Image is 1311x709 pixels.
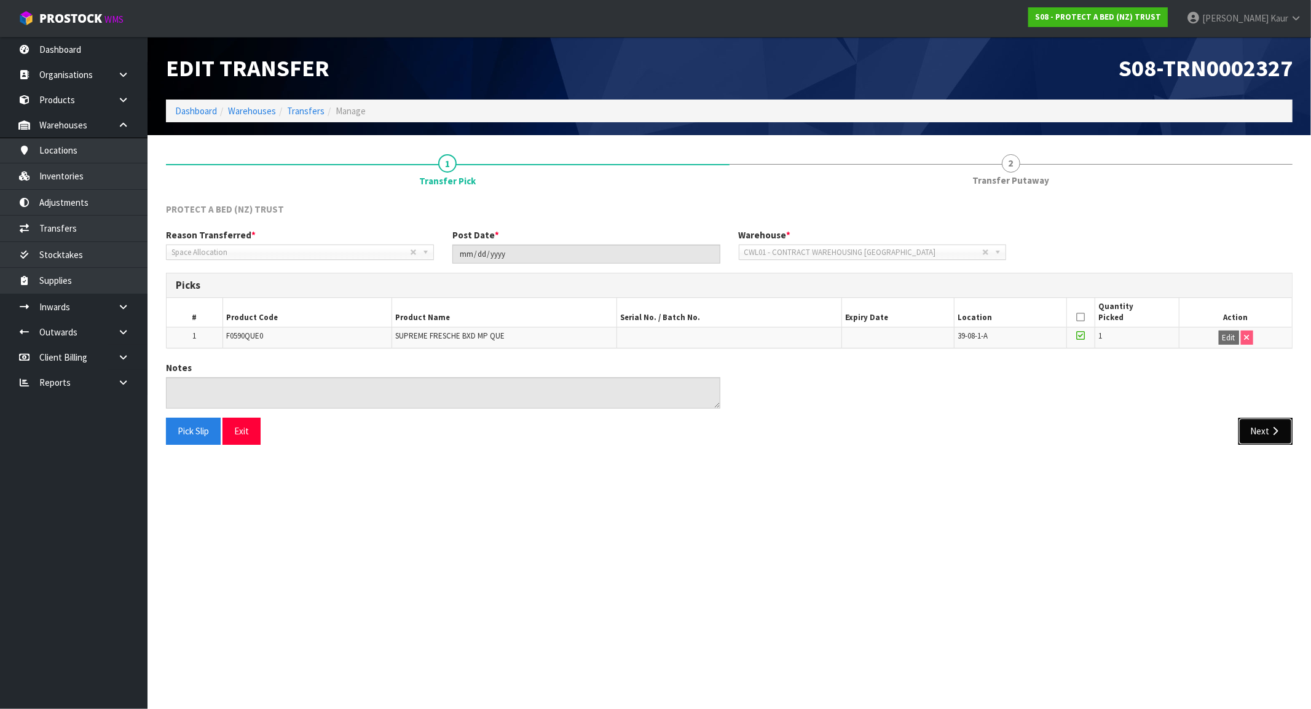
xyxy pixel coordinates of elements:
[958,331,988,341] span: 39-08-1-A
[1002,154,1020,173] span: 2
[222,418,261,444] button: Exit
[452,245,720,264] input: Post Date
[176,280,1283,291] h3: Picks
[972,174,1049,187] span: Transfer Putaway
[1095,298,1179,327] th: Quantity Picked
[166,361,192,374] label: Notes
[1098,331,1102,341] span: 1
[287,105,325,117] a: Transfers
[228,105,276,117] a: Warehouses
[166,418,221,444] button: Pick Slip
[955,298,1067,327] th: Location
[104,14,124,25] small: WMS
[39,10,102,26] span: ProStock
[1028,7,1168,27] a: S08 - PROTECT A BED (NZ) TRUST
[744,245,983,260] span: CWL01 - CONTRACT WAREHOUSING [GEOGRAPHIC_DATA]
[452,229,499,241] label: Post Date
[223,298,392,327] th: Product Code
[395,331,505,341] span: SUPREME FRESCHE BXD MP QUE
[175,105,217,117] a: Dashboard
[1179,298,1292,327] th: Action
[193,331,197,341] span: 1
[616,298,841,327] th: Serial No. / Batch No.
[18,10,34,26] img: cube-alt.png
[1219,331,1239,345] button: Edit
[1035,12,1161,22] strong: S08 - PROTECT A BED (NZ) TRUST
[336,105,366,117] span: Manage
[1119,53,1293,82] span: S08-TRN0002327
[1270,12,1288,24] span: Kaur
[739,229,791,241] label: Warehouse
[166,229,256,241] label: Reason Transferred
[1202,12,1269,24] span: [PERSON_NAME]
[166,53,329,82] span: Edit Transfer
[419,174,476,187] span: Transfer Pick
[167,298,223,327] th: #
[171,245,410,260] span: Space Allocation
[226,331,263,341] span: F0590QUE0
[438,154,457,173] span: 1
[842,298,955,327] th: Expiry Date
[1238,418,1293,444] button: Next
[166,203,284,215] span: PROTECT A BED (NZ) TRUST
[166,194,1293,454] span: Transfer Pick
[392,298,616,327] th: Product Name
